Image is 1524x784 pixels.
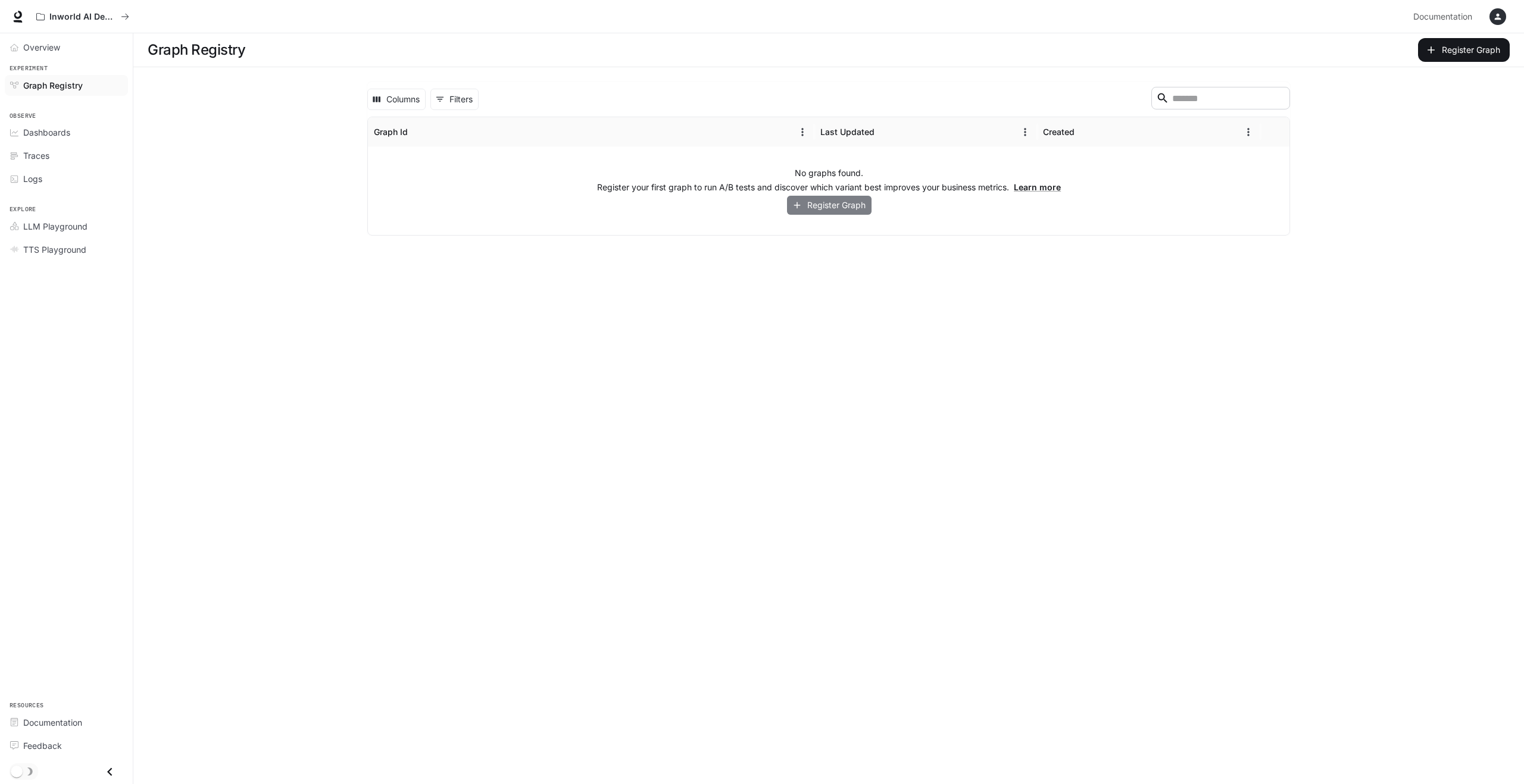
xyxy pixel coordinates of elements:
[5,712,128,733] a: Documentation
[23,243,86,256] span: TTS Playground
[876,123,894,141] button: Sort
[5,735,128,756] a: Feedback
[23,716,82,729] span: Documentation
[1016,123,1034,141] button: Menu
[1014,182,1061,192] a: Learn more
[374,127,408,137] div: Graph Id
[1418,38,1510,62] button: Register Graph
[794,123,811,141] button: Menu
[5,145,128,166] a: Traces
[11,764,23,777] span: Dark mode toggle
[5,122,128,143] a: Dashboards
[597,181,1061,193] p: Register your first graph to run A/B tests and discover which variant best improves your business...
[1413,10,1472,24] span: Documentation
[820,127,875,137] div: Last Updated
[5,216,128,237] a: LLM Playground
[1076,123,1094,141] button: Sort
[1409,5,1481,29] a: Documentation
[23,41,60,54] span: Overview
[1239,123,1257,141] button: Menu
[23,79,83,92] span: Graph Registry
[23,739,62,752] span: Feedback
[787,196,872,215] button: Register Graph
[5,168,128,189] a: Logs
[1151,87,1290,112] div: Search
[5,37,128,58] a: Overview
[5,239,128,260] a: TTS Playground
[96,760,123,784] button: Close drawer
[49,12,116,22] p: Inworld AI Demos
[430,89,479,110] button: Show filters
[31,5,135,29] button: All workspaces
[367,89,426,110] button: Select columns
[5,75,128,96] a: Graph Registry
[795,167,863,179] p: No graphs found.
[1043,127,1075,137] div: Created
[23,149,49,162] span: Traces
[409,123,427,141] button: Sort
[23,126,70,139] span: Dashboards
[23,220,88,233] span: LLM Playground
[23,173,42,185] span: Logs
[148,38,245,62] h1: Graph Registry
